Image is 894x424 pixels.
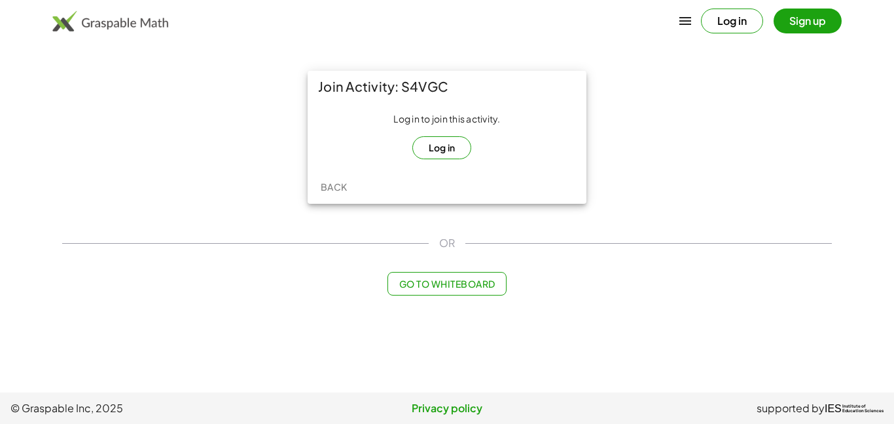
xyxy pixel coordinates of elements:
[842,404,884,414] span: Institute of Education Sciences
[774,9,842,33] button: Sign up
[10,400,302,416] span: © Graspable Inc, 2025
[302,400,593,416] a: Privacy policy
[313,175,355,199] button: Back
[320,181,347,193] span: Back
[757,400,825,416] span: supported by
[439,235,455,251] span: OR
[412,136,472,159] button: Log in
[308,71,586,102] div: Join Activity: S4VGC
[701,9,763,33] button: Log in
[387,272,506,296] button: Go to Whiteboard
[825,402,842,415] span: IES
[399,278,495,290] span: Go to Whiteboard
[825,400,884,416] a: IESInstitute ofEducation Sciences
[318,113,576,159] div: Log in to join this activity.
